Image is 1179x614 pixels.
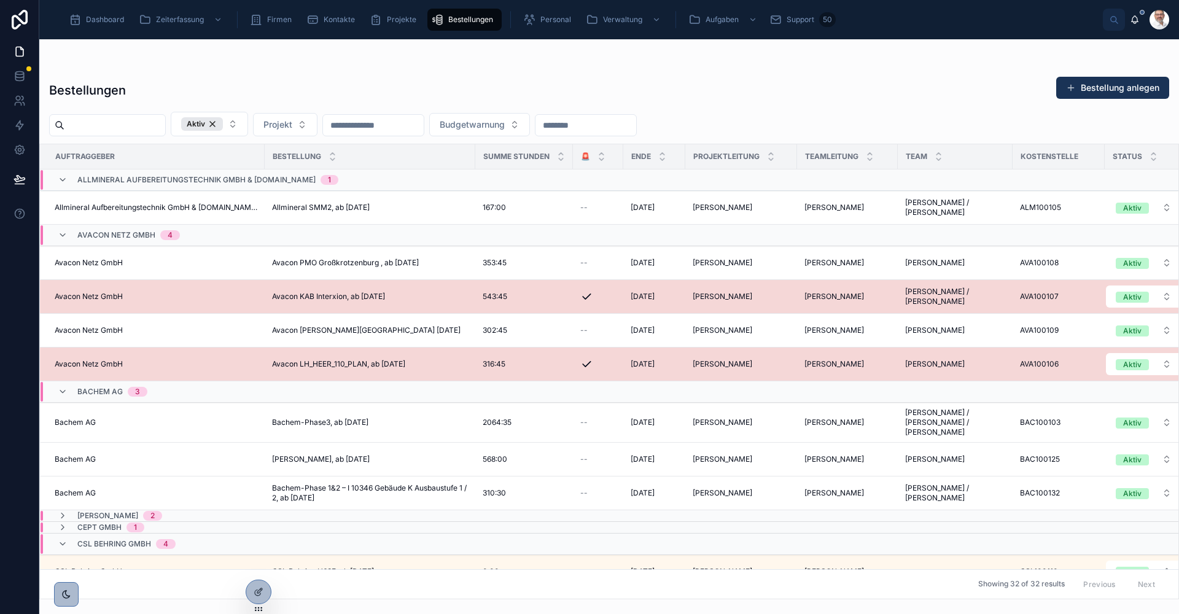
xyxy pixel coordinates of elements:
a: [PERSON_NAME] [905,325,1005,335]
span: Auftraggeber [55,152,115,161]
span: [PERSON_NAME] [804,418,864,427]
span: [PERSON_NAME] [804,325,864,335]
a: Support50 [766,9,839,31]
a: [PERSON_NAME] [804,203,890,212]
span: [PERSON_NAME] [905,359,965,369]
a: -- [580,488,616,498]
button: Select Button [253,113,317,136]
span: [DATE] [631,359,655,369]
span: Support [787,15,814,25]
a: 2064:35 [483,418,566,427]
a: 316:45 [483,359,566,369]
span: [PERSON_NAME] [804,488,864,498]
span: Avacon Netz GmbH [55,258,123,268]
a: [PERSON_NAME] [804,488,890,498]
span: [PERSON_NAME], ab [DATE] [272,454,370,464]
a: -- [580,203,616,212]
a: Bachem AG [55,454,257,464]
a: AVA100106 [1020,359,1097,369]
a: Bestellungen [427,9,502,31]
span: Budgetwarnung [440,119,505,131]
span: [DATE] [631,292,655,301]
div: 3 [135,387,140,397]
span: Avacon LH_HEER_110_PLAN, ab [DATE] [272,359,405,369]
span: Summe Stunden [483,152,550,161]
a: [PERSON_NAME] [804,567,890,577]
a: AVA100107 [1020,292,1097,301]
span: Bestellungen [448,15,493,25]
a: [PERSON_NAME] [804,359,890,369]
span: AVA100109 [1020,325,1059,335]
span: Zeiterfassung [156,15,204,25]
a: [PERSON_NAME] [693,325,790,335]
span: CEPT GmbH [77,523,122,532]
span: Showing 32 of 32 results [978,580,1065,589]
span: [PERSON_NAME] / [PERSON_NAME] [905,287,1005,306]
span: ALM100105 [1020,203,1061,212]
button: Select Button [429,113,530,136]
span: CSL Behring H69E, ab [DATE] [272,567,374,577]
a: [PERSON_NAME] / [PERSON_NAME] [905,198,1005,217]
span: BAC100132 [1020,488,1060,498]
span: [PERSON_NAME] [905,258,965,268]
a: [PERSON_NAME] [804,258,890,268]
span: [PERSON_NAME] [804,567,864,577]
a: Avacon Netz GmbH [55,359,257,369]
div: Aktiv [1123,292,1142,303]
a: 302:45 [483,325,566,335]
span: [DATE] [631,203,655,212]
span: Bestellung [273,152,321,161]
a: Bachem-Phase3, ab [DATE] [272,418,468,427]
a: Avacon LH_HEER_110_PLAN, ab [DATE] [272,359,468,369]
a: [PERSON_NAME] [693,454,790,464]
a: [DATE] [631,454,678,464]
span: Bachem AG [55,418,96,427]
span: Projekt [263,119,292,131]
a: Aufgaben [685,9,763,31]
span: 316:45 [483,359,505,369]
span: [PERSON_NAME] [905,325,965,335]
a: [DATE] [631,203,678,212]
a: 0:00 [483,567,566,577]
a: 353:45 [483,258,566,268]
span: Avacon Netz GmbH [77,230,155,240]
span: Firmen [267,15,292,25]
a: AVA100109 [1020,325,1097,335]
a: -- [580,567,616,577]
a: [PERSON_NAME] [693,359,790,369]
span: CSL Behring GmbH [55,567,122,577]
a: [PERSON_NAME] [693,567,790,577]
span: Aufgaben [706,15,739,25]
span: Bachem AG [55,488,96,498]
a: 310:30 [483,488,566,498]
a: [DATE] [631,258,678,268]
a: 167:00 [483,203,566,212]
a: [PERSON_NAME] [804,292,890,301]
span: [PERSON_NAME] [804,359,864,369]
span: [DATE] [631,488,655,498]
a: 568:00 [483,454,566,464]
span: 568:00 [483,454,507,464]
a: -- [580,325,616,335]
a: [PERSON_NAME] [804,418,890,427]
span: Avacon KAB Interxion, ab [DATE] [272,292,385,301]
a: [PERSON_NAME] [693,258,790,268]
a: Bachem-Phase 1&2 – I 10346 Gebäude K Ausbaustufe 1 / 2, ab [DATE] [272,483,468,503]
span: [DATE] [631,567,655,577]
button: Bestellung anlegen [1056,77,1169,99]
span: -- [580,325,588,335]
span: Allmineral Aufbereitungstechnik GmbH & [DOMAIN_NAME] [77,175,316,185]
a: [PERSON_NAME] [693,488,790,498]
a: [PERSON_NAME] [804,325,890,335]
a: [PERSON_NAME] [693,203,790,212]
h1: Bestellungen [49,82,126,99]
div: 4 [168,230,173,240]
span: 0:00 [483,567,499,577]
span: [DATE] [631,325,655,335]
a: Allmineral Aufbereitungstechnik GmbH & [DOMAIN_NAME] [55,203,257,212]
span: [PERSON_NAME] [693,292,752,301]
span: [PERSON_NAME] [804,454,864,464]
a: Firmen [246,9,300,31]
div: Aktiv [1123,488,1142,499]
